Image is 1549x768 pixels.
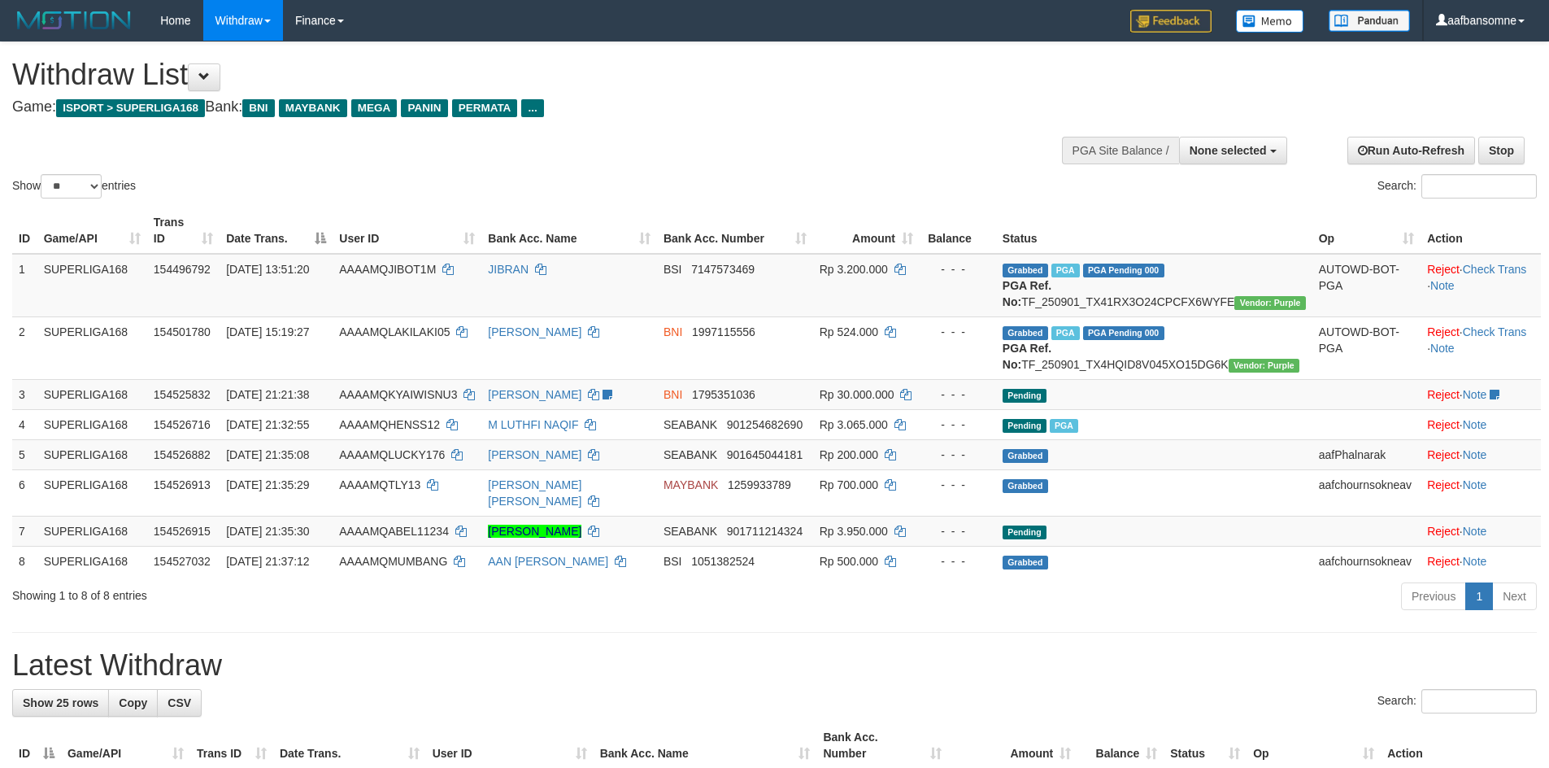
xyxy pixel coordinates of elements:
[1421,379,1541,409] td: ·
[12,439,37,469] td: 5
[664,418,717,431] span: SEABANK
[926,477,990,493] div: - - -
[488,263,529,276] a: JIBRAN
[1051,326,1080,340] span: Marked by aafsoycanthlai
[1179,137,1287,164] button: None selected
[1312,469,1421,516] td: aafchournsokneav
[1312,254,1421,317] td: AUTOWD-BOT-PGA
[1083,326,1164,340] span: PGA Pending
[226,478,309,491] span: [DATE] 21:35:29
[728,478,791,491] span: Copy 1259933789 to clipboard
[1003,419,1046,433] span: Pending
[339,263,436,276] span: AAAAMQJIBOT1M
[1463,555,1487,568] a: Note
[664,525,717,538] span: SEABANK
[664,555,682,568] span: BSI
[481,207,657,254] th: Bank Acc. Name: activate to sort column ascending
[820,263,888,276] span: Rp 3.200.000
[1427,448,1460,461] a: Reject
[1421,546,1541,576] td: ·
[926,261,990,277] div: - - -
[12,379,37,409] td: 3
[220,207,333,254] th: Date Trans.: activate to sort column descending
[820,525,888,538] span: Rp 3.950.000
[488,388,581,401] a: [PERSON_NAME]
[339,555,447,568] span: AAAAMQMUMBANG
[1421,254,1541,317] td: · ·
[339,448,445,461] span: AAAAMQLUCKY176
[1427,325,1460,338] a: Reject
[37,409,147,439] td: SUPERLIGA168
[1401,583,1466,610] a: Previous
[37,379,147,409] td: SUPERLIGA168
[1347,137,1475,164] a: Run Auto-Refresh
[1427,478,1460,491] a: Reject
[56,99,205,117] span: ISPORT > SUPERLIGA168
[1003,264,1048,277] span: Grabbed
[1421,174,1537,199] input: Search:
[488,525,581,538] a: [PERSON_NAME]
[664,388,682,401] span: BNI
[37,546,147,576] td: SUPERLIGA168
[242,99,274,117] span: BNI
[926,386,990,403] div: - - -
[37,254,147,317] td: SUPERLIGA168
[339,388,457,401] span: AAAAMQKYAIWISNU3
[664,263,682,276] span: BSI
[488,418,578,431] a: M LUTHFI NAQIF
[926,553,990,569] div: - - -
[1492,583,1537,610] a: Next
[996,316,1312,379] td: TF_250901_TX4HQID8V045XO15DG6K
[926,324,990,340] div: - - -
[1190,144,1267,157] span: None selected
[154,263,211,276] span: 154496792
[692,388,755,401] span: Copy 1795351036 to clipboard
[1465,583,1493,610] a: 1
[12,207,37,254] th: ID
[488,555,608,568] a: AAN [PERSON_NAME]
[996,254,1312,317] td: TF_250901_TX41RX3O24CPCFX6WYFE
[1421,469,1541,516] td: ·
[12,649,1537,682] h1: Latest Withdraw
[154,388,211,401] span: 154525832
[339,478,420,491] span: AAAAMQTLY13
[1463,325,1527,338] a: Check Trans
[1377,174,1537,199] label: Search:
[1050,419,1078,433] span: Marked by aafchoeunmanni
[1051,264,1080,277] span: Marked by aafsoumeymey
[1463,263,1527,276] a: Check Trans
[1427,525,1460,538] a: Reject
[1427,263,1460,276] a: Reject
[1427,555,1460,568] a: Reject
[692,325,755,338] span: Copy 1997115556 to clipboard
[12,316,37,379] td: 2
[12,174,136,199] label: Show entries
[488,448,581,461] a: [PERSON_NAME]
[12,59,1016,91] h1: Withdraw List
[1478,137,1525,164] a: Stop
[664,478,718,491] span: MAYBANK
[1003,526,1046,539] span: Pending
[691,555,755,568] span: Copy 1051382524 to clipboard
[154,478,211,491] span: 154526913
[226,325,309,338] span: [DATE] 15:19:27
[279,99,347,117] span: MAYBANK
[1003,279,1051,308] b: PGA Ref. No:
[1430,279,1455,292] a: Note
[226,263,309,276] span: [DATE] 13:51:20
[41,174,102,199] select: Showentries
[339,325,450,338] span: AAAAMQLAKILAKI05
[1377,689,1537,713] label: Search:
[37,316,147,379] td: SUPERLIGA168
[1062,137,1179,164] div: PGA Site Balance /
[1312,207,1421,254] th: Op: activate to sort column ascending
[37,469,147,516] td: SUPERLIGA168
[1463,418,1487,431] a: Note
[1312,439,1421,469] td: aafPhalnarak
[521,99,543,117] span: ...
[996,207,1312,254] th: Status
[926,417,990,433] div: - - -
[12,99,1016,116] h4: Game: Bank:
[926,447,990,463] div: - - -
[820,448,878,461] span: Rp 200.000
